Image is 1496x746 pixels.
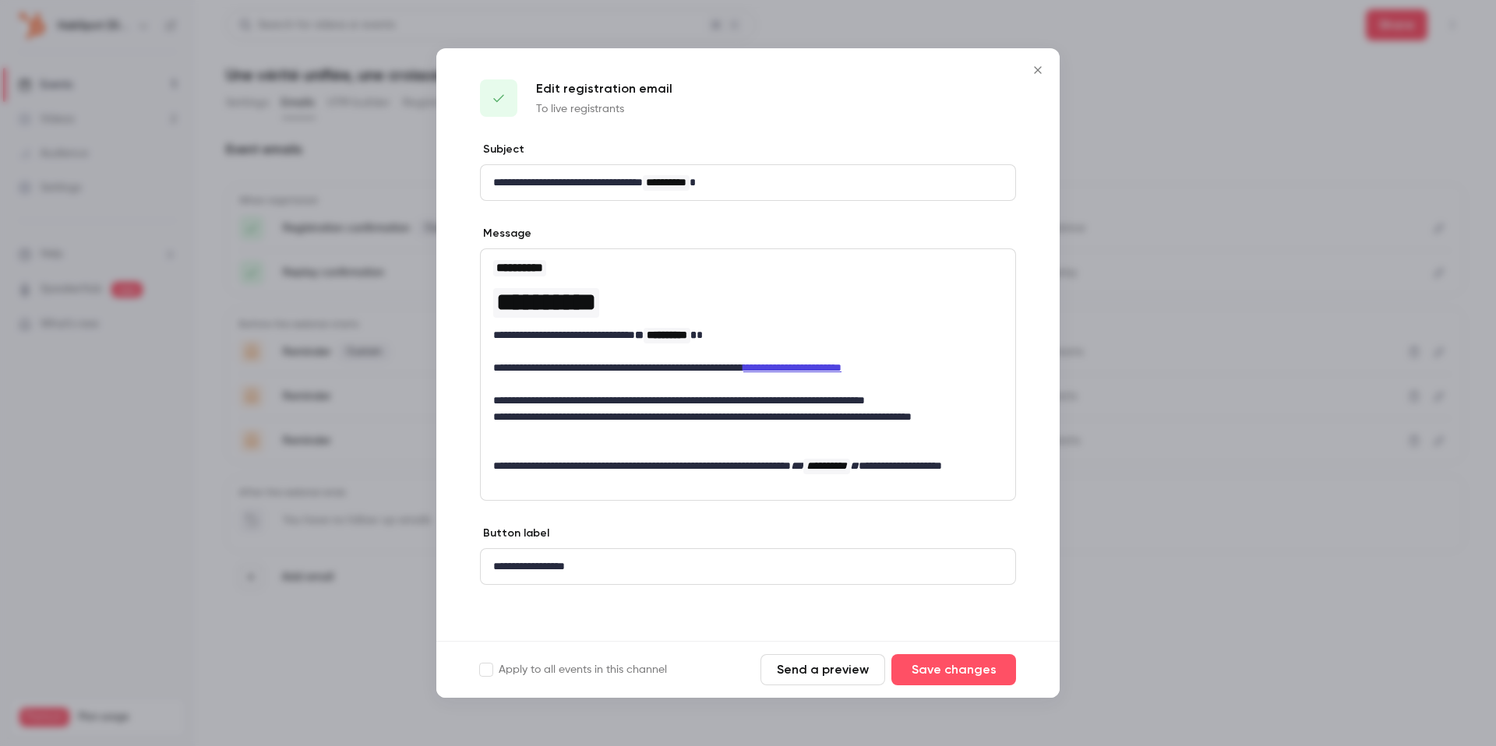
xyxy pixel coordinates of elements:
p: To live registrants [536,101,672,117]
div: editor [481,165,1015,200]
button: Close [1022,55,1053,86]
label: Apply to all events in this channel [480,662,667,677]
label: Message [480,226,531,241]
p: Edit registration email [536,79,672,98]
div: editor [481,549,1015,584]
div: editor [481,249,1015,500]
label: Subject [480,142,524,157]
button: Send a preview [760,654,885,685]
label: Button label [480,526,549,541]
button: Save changes [891,654,1016,685]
